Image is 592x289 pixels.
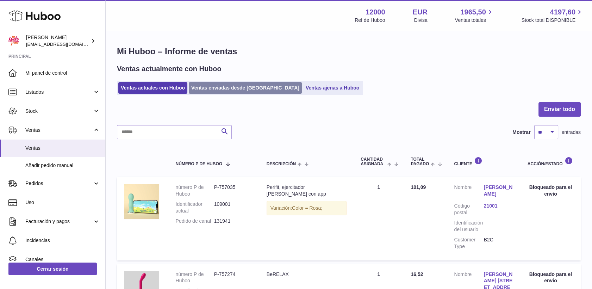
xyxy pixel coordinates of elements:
a: Ventas ajenas a Huboo [303,82,362,94]
div: Ref de Huboo [355,17,385,24]
span: [EMAIL_ADDRESS][DOMAIN_NAME] [26,41,104,47]
div: Acción/Estado [528,157,574,166]
span: Pedidos [25,180,93,187]
span: Canales [25,256,100,263]
img: mar@ensuelofirme.com [8,36,19,46]
img: Perifit-verde-biofeedback-suelo-pelvico.jpeg [124,184,159,219]
div: BeRELAX [267,271,347,278]
dt: Customer Type [454,236,484,250]
dt: Código postal [454,203,484,216]
label: Mostrar [512,129,530,136]
div: Bloqueado para el envío [528,184,574,197]
span: Facturación y pagos [25,218,93,225]
span: 4197,60 [550,7,575,17]
a: 1965,50 Ventas totales [455,7,494,24]
span: 1965,50 [460,7,486,17]
dt: Nombre [454,184,484,199]
a: Ventas enviadas desde [GEOGRAPHIC_DATA] [189,82,302,94]
div: Cliente [454,157,513,166]
dd: P-757274 [214,271,253,284]
span: Añadir pedido manual [25,162,100,169]
span: Stock [25,108,93,115]
div: Divisa [414,17,428,24]
span: 16,52 [411,271,423,277]
span: Cantidad ASIGNADA [361,157,386,166]
span: Stock total DISPONIBLE [522,17,584,24]
dt: Identificador actual [176,201,214,214]
strong: 12000 [366,7,385,17]
span: Ventas [25,127,93,134]
dd: 131941 [214,218,253,225]
span: Mi panel de control [25,70,100,76]
a: [PERSON_NAME] [484,184,513,197]
span: Uso [25,199,100,206]
span: Listados [25,89,93,96]
span: Incidencias [25,237,100,244]
div: Variación: [267,201,347,215]
span: número P de Huboo [176,162,222,166]
dt: número P de Huboo [176,184,214,197]
dd: B2C [484,236,513,250]
a: 21001 [484,203,513,209]
dt: Identificación del usuario [454,220,484,233]
span: 101,09 [411,184,426,190]
h2: Ventas actualmente con Huboo [117,64,222,74]
strong: EUR [413,7,428,17]
span: Total pagado [411,157,429,166]
a: Cerrar sesión [8,263,97,275]
span: Color = Rosa; [292,205,322,211]
div: [PERSON_NAME] [26,34,89,48]
td: 1 [354,177,404,260]
dt: Pedido de canal [176,218,214,225]
dd: 109001 [214,201,253,214]
span: Ventas [25,145,100,152]
div: Perifit, ejercitador [PERSON_NAME] con app [267,184,347,197]
button: Enviar todo [538,102,581,117]
a: 4197,60 Stock total DISPONIBLE [522,7,584,24]
div: Bloqueado para el envío [528,271,574,284]
a: Ventas actuales con Huboo [118,82,187,94]
span: Ventas totales [455,17,494,24]
h1: Mi Huboo – Informe de ventas [117,46,581,57]
dd: P-757035 [214,184,253,197]
span: Descripción [267,162,296,166]
dt: número P de Huboo [176,271,214,284]
span: entradas [562,129,581,136]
